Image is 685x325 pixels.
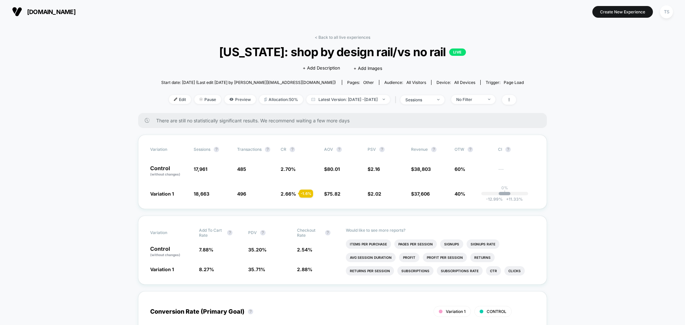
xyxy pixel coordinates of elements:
span: 7.88 % [199,247,213,252]
span: CI [498,147,535,152]
span: 17,961 [194,166,207,172]
button: [DOMAIN_NAME] [10,6,78,17]
button: ? [248,309,253,314]
span: Edit [169,95,191,104]
span: 18,663 [194,191,209,197]
span: 2.54 % [297,247,312,252]
span: PDV [248,230,257,235]
span: | [393,95,400,105]
img: calendar [311,98,315,101]
span: -12.99 % [486,197,503,202]
span: 35.71 % [248,266,265,272]
span: 60% [455,166,465,172]
span: OTW [455,147,491,152]
span: $ [324,191,340,197]
li: Profit Per Session [423,253,467,262]
span: CONTROL [487,309,506,314]
div: Trigger: [486,80,524,85]
li: Pages Per Session [394,239,437,249]
span: 38,803 [414,166,431,172]
span: All Visitors [406,80,426,85]
span: --- [498,167,535,177]
span: 40% [455,191,465,197]
span: $ [368,191,381,197]
span: $ [324,166,340,172]
img: rebalance [264,98,267,101]
img: end [383,99,385,100]
span: all devices [454,80,475,85]
span: $ [411,166,431,172]
span: Variation [150,147,187,152]
img: end [488,99,490,100]
span: [US_STATE]: shop by design rail/vs no rail [179,45,505,59]
span: Start date: [DATE] (Last edit [DATE] by [PERSON_NAME][EMAIL_ADDRESS][DOMAIN_NAME]) [161,80,336,85]
img: end [199,98,203,101]
span: Sessions [194,147,210,152]
span: 80.01 [327,166,340,172]
span: 2.02 [371,191,381,197]
button: ? [227,230,232,235]
button: ? [260,230,266,235]
li: Avg Session Duration [346,253,396,262]
span: 496 [237,191,246,197]
button: ? [336,147,342,152]
span: Variation 1 [150,191,174,197]
button: TS [658,5,675,19]
button: ? [290,147,295,152]
span: Device: [431,80,480,85]
p: LIVE [449,48,466,56]
span: Revenue [411,147,428,152]
div: Audience: [384,80,426,85]
img: Visually logo [12,7,22,17]
span: 2.16 [371,166,380,172]
span: Page Load [504,80,524,85]
p: 0% [501,185,508,190]
span: 2.88 % [297,266,312,272]
button: Create New Experience [592,6,653,18]
li: Subscriptions Rate [437,266,483,276]
button: ? [505,147,511,152]
span: $ [368,166,380,172]
img: edit [174,98,177,101]
div: TS [660,5,673,18]
span: 75.82 [327,191,340,197]
span: Add To Cart Rate [199,228,224,238]
span: PSV [368,147,376,152]
span: AOV [324,147,333,152]
span: + Add Description [303,65,340,72]
li: Profit [399,253,419,262]
li: Signups [440,239,463,249]
div: No Filter [456,97,483,102]
p: Control [150,246,192,257]
p: Control [150,166,187,177]
button: ? [214,147,219,152]
span: CR [281,147,286,152]
span: other [363,80,374,85]
a: < Back to all live experiences [315,35,370,40]
span: There are still no statistically significant results. We recommend waiting a few more days [156,118,533,123]
span: Variation [150,228,187,238]
span: 2.66 % [281,191,296,197]
button: ? [379,147,385,152]
div: sessions [405,97,432,102]
span: [DOMAIN_NAME] [27,8,76,15]
span: 2.70 % [281,166,296,172]
li: Clicks [504,266,525,276]
button: ? [325,230,330,235]
span: 35.20 % [248,247,267,252]
button: ? [431,147,436,152]
li: Returns [470,253,495,262]
li: Subscriptions [397,266,433,276]
li: Items Per Purchase [346,239,391,249]
img: end [437,99,439,100]
li: Returns Per Session [346,266,394,276]
li: Ctr [486,266,501,276]
span: Variation 1 [446,309,466,314]
span: Allocation: 50% [259,95,303,104]
span: Checkout Rate [297,228,322,238]
li: Signups Rate [467,239,499,249]
span: Preview [224,95,256,104]
span: 37,606 [414,191,430,197]
span: Transactions [237,147,262,152]
span: Latest Version: [DATE] - [DATE] [306,95,390,104]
